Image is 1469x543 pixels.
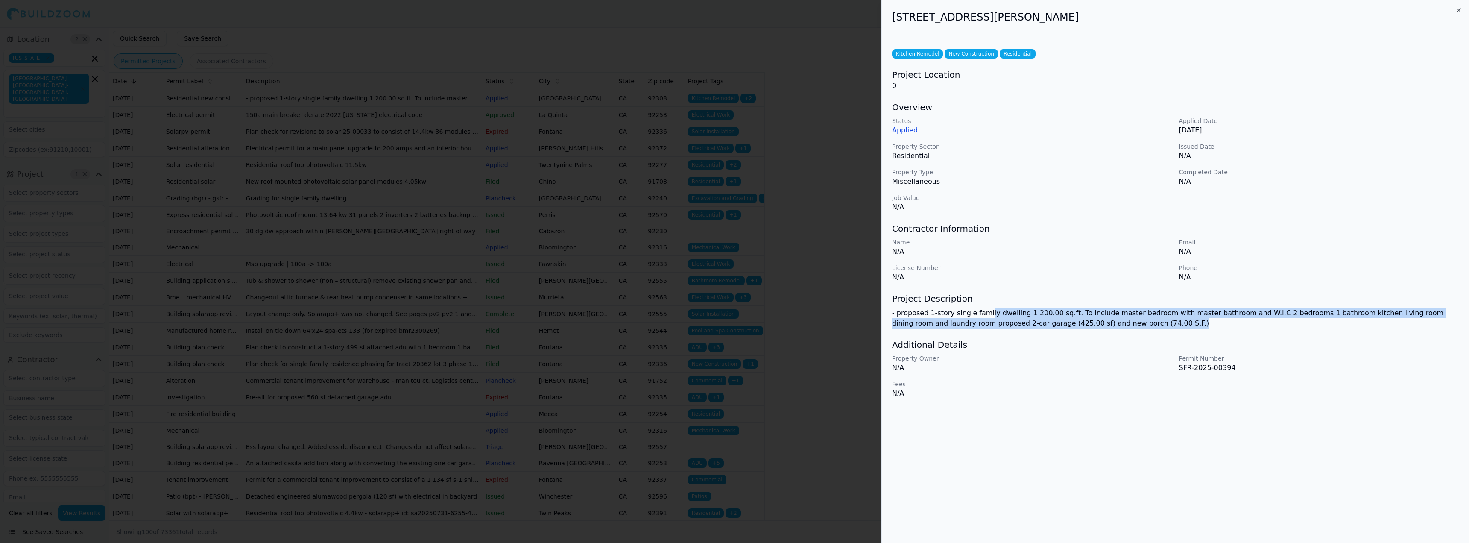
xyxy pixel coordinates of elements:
[1179,264,1459,272] p: Phone
[892,293,1459,305] h3: Project Description
[892,308,1459,329] p: - proposed 1-story single family dwelling 1 200.00 sq.ft. To include master bedroom with master b...
[892,388,1172,399] p: N/A
[892,142,1172,151] p: Property Sector
[892,125,1172,135] p: Applied
[1179,168,1459,176] p: Completed Date
[892,339,1459,351] h3: Additional Details
[1179,125,1459,135] p: [DATE]
[1179,363,1459,373] p: SFR-2025-00394
[892,363,1172,373] p: N/A
[1179,117,1459,125] p: Applied Date
[1000,49,1036,59] span: Residential
[892,194,1172,202] p: Job Value
[1179,142,1459,151] p: Issued Date
[892,49,943,59] span: Kitchen Remodel
[892,238,1172,247] p: Name
[1179,272,1459,282] p: N/A
[1179,247,1459,257] p: N/A
[892,264,1172,272] p: License Number
[1179,354,1459,363] p: Permit Number
[892,272,1172,282] p: N/A
[892,69,1459,81] h3: Project Location
[892,168,1172,176] p: Property Type
[892,202,1172,212] p: N/A
[892,380,1172,388] p: Fees
[1179,151,1459,161] p: N/A
[892,151,1172,161] p: Residential
[1179,238,1459,247] p: Email
[892,354,1172,363] p: Property Owner
[892,10,1459,24] h2: [STREET_ADDRESS][PERSON_NAME]
[892,176,1172,187] p: Miscellaneous
[892,117,1172,125] p: Status
[892,101,1459,113] h3: Overview
[892,223,1459,235] h3: Contractor Information
[892,69,1459,91] div: 0
[945,49,998,59] span: New Construction
[1179,176,1459,187] p: N/A
[892,247,1172,257] p: N/A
